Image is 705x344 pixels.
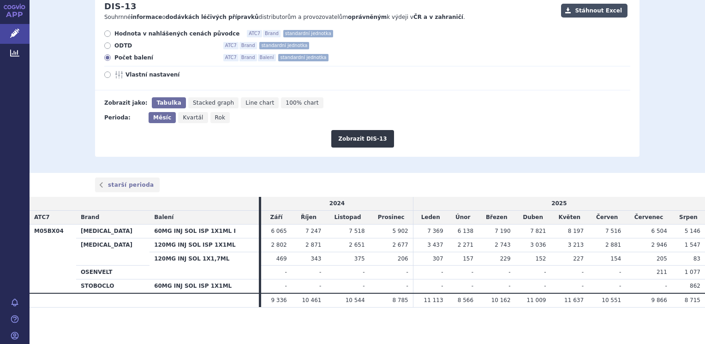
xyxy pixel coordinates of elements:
[582,269,584,275] span: -
[30,224,76,293] th: M05BX04
[515,211,551,225] td: Duben
[95,178,160,192] a: starší perioda
[530,228,546,234] span: 7 821
[319,283,321,289] span: -
[346,297,365,303] span: 10 544
[544,269,546,275] span: -
[239,42,257,49] span: Brand
[76,238,149,266] th: [MEDICAL_DATA]
[463,255,473,262] span: 157
[564,297,584,303] span: 11 637
[441,269,443,275] span: -
[626,211,672,225] td: Červenec
[349,242,364,248] span: 2 651
[354,255,365,262] span: 375
[153,114,171,121] span: Měsíc
[508,269,510,275] span: -
[651,228,667,234] span: 6 504
[685,269,700,275] span: 1 077
[166,14,259,20] strong: dodávkách léčivých přípravků
[326,211,369,225] td: Listopad
[247,30,262,37] span: ATC7
[258,54,276,61] span: Balení
[392,228,408,234] span: 5 902
[104,13,556,21] p: Souhrnné o distributorům a provozovatelům k výdeji v .
[271,228,287,234] span: 6 065
[458,242,473,248] span: 2 271
[605,228,621,234] span: 7 516
[271,242,287,248] span: 2 802
[427,228,443,234] span: 7 369
[527,297,546,303] span: 11 009
[619,269,621,275] span: -
[131,14,162,20] strong: informace
[392,297,408,303] span: 8 785
[104,97,147,108] div: Zobrazit jako:
[427,242,443,248] span: 3 437
[500,255,511,262] span: 229
[223,42,239,49] span: ATC7
[311,255,322,262] span: 343
[458,297,473,303] span: 8 566
[685,228,700,234] span: 5 146
[441,283,443,289] span: -
[508,283,510,289] span: -
[530,242,546,248] span: 3 036
[76,224,149,238] th: [MEDICAL_DATA]
[544,283,546,289] span: -
[193,100,234,106] span: Stacked graph
[278,54,328,61] span: standardní jednotka
[348,14,387,20] strong: oprávněným
[263,30,281,37] span: Brand
[34,214,50,220] span: ATC7
[406,283,408,289] span: -
[283,30,333,37] span: standardní jednotka
[478,211,515,225] td: Březen
[104,1,137,12] h2: DIS-13
[413,197,705,210] td: 2025
[349,228,364,234] span: 7 518
[292,211,326,225] td: Říjen
[392,242,408,248] span: 2 677
[472,283,473,289] span: -
[114,30,239,37] span: Hodnota v nahlášených cenách původce
[582,283,584,289] span: -
[495,228,510,234] span: 7 190
[536,255,546,262] span: 152
[413,211,448,225] td: Leden
[156,100,181,106] span: Tabulka
[245,100,274,106] span: Line chart
[602,297,621,303] span: 10 551
[149,252,259,279] th: 120MG INJ SOL 1X1,7ML
[665,283,667,289] span: -
[561,4,627,18] button: Stáhnout Excel
[261,211,292,225] td: Září
[657,255,667,262] span: 205
[424,297,443,303] span: 11 113
[685,297,700,303] span: 8 715
[149,279,259,293] th: 60MG INJ SOL ISP 1X1ML
[363,269,364,275] span: -
[651,242,667,248] span: 2 946
[104,112,144,123] div: Perioda:
[319,269,321,275] span: -
[651,297,667,303] span: 9 866
[114,54,216,61] span: Počet balení
[276,255,287,262] span: 469
[149,224,259,238] th: 60MG INJ SOL ISP 1X1ML I
[223,54,239,61] span: ATC7
[458,228,473,234] span: 6 138
[657,269,667,275] span: 211
[588,211,626,225] td: Červen
[305,228,321,234] span: 7 247
[76,279,149,293] th: STOBOCLO
[398,255,408,262] span: 206
[433,255,443,262] span: 307
[363,283,364,289] span: -
[693,255,700,262] span: 83
[302,297,321,303] span: 10 461
[286,100,318,106] span: 100% chart
[573,255,584,262] span: 227
[239,54,257,61] span: Brand
[271,297,287,303] span: 9 336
